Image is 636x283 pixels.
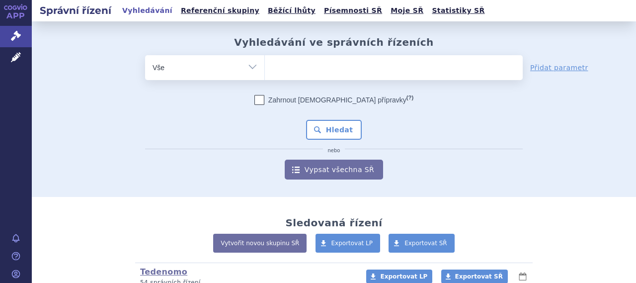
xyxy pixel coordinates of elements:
span: Exportovat LP [380,273,427,280]
span: Exportovat LP [331,240,373,247]
a: Vyhledávání [119,4,175,17]
button: Hledat [306,120,362,140]
button: lhůty [518,271,528,283]
h2: Vyhledávání ve správních řízeních [234,36,434,48]
a: Přidat parametr [530,63,588,73]
a: Běžící lhůty [265,4,318,17]
abbr: (?) [406,94,413,101]
a: Písemnosti SŘ [321,4,385,17]
i: nebo [323,148,345,154]
span: Exportovat SŘ [455,273,503,280]
a: Statistiky SŘ [429,4,487,17]
a: Tedenomo [140,267,187,277]
label: Zahrnout [DEMOGRAPHIC_DATA] přípravky [254,95,413,105]
h2: Správní řízení [32,3,119,17]
a: Moje SŘ [388,4,426,17]
a: Exportovat LP [316,234,381,253]
a: Exportovat SŘ [389,234,455,253]
h2: Sledovaná řízení [285,217,382,229]
a: Referenční skupiny [178,4,262,17]
a: Vytvořit novou skupinu SŘ [213,234,307,253]
span: Exportovat SŘ [404,240,447,247]
a: Vypsat všechna SŘ [285,160,383,180]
